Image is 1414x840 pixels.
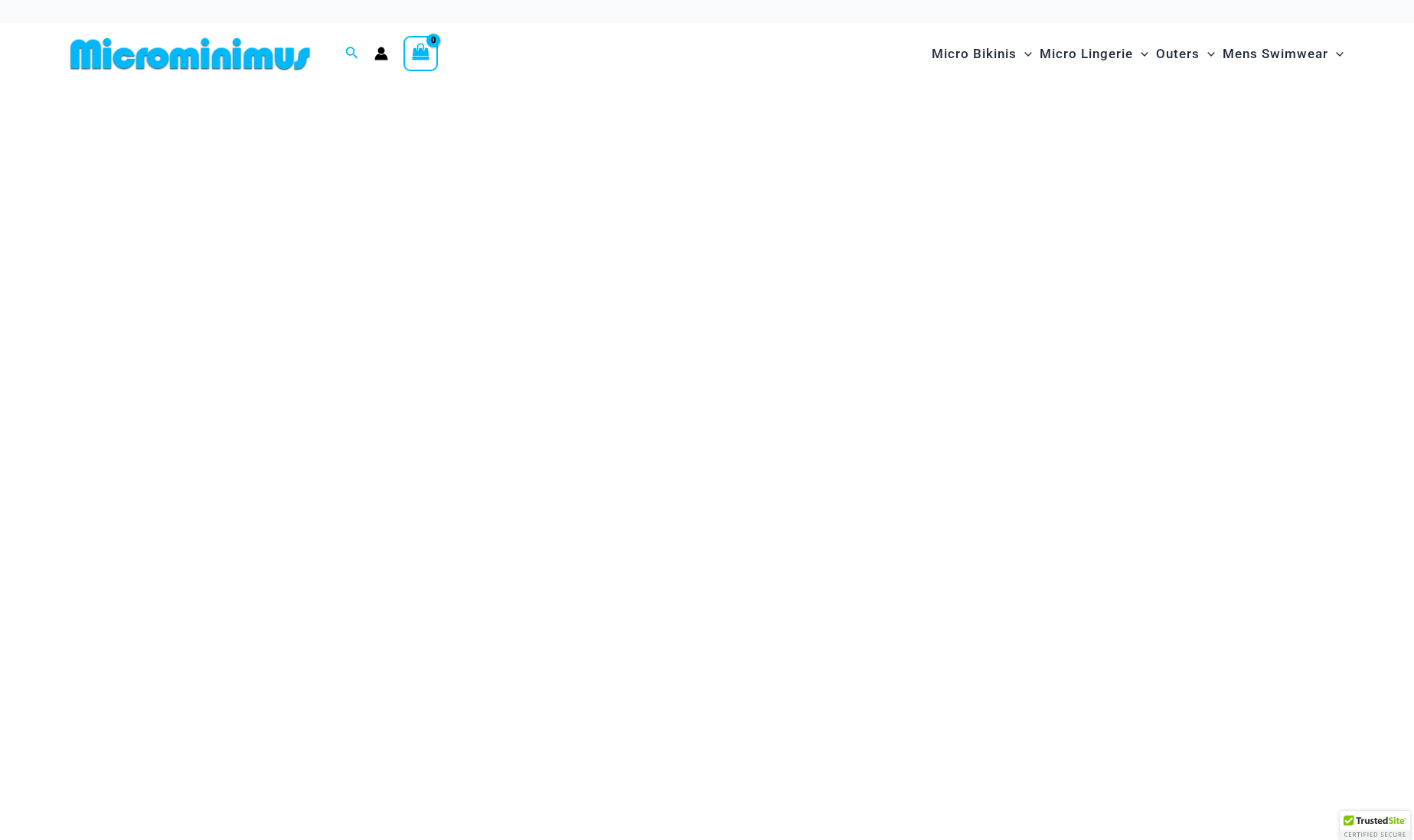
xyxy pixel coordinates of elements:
[1040,34,1133,73] span: Micro Lingerie
[64,37,316,71] img: MM SHOP LOGO FLAT
[1200,34,1215,73] span: Menu Toggle
[1340,811,1410,840] div: TrustedSite Certified
[932,34,1017,73] span: Micro Bikinis
[374,47,388,60] a: Account icon link
[928,31,1036,77] a: Micro BikinisMenu ToggleMenu Toggle
[926,28,1350,80] nav: Site Navigation
[1223,34,1328,73] span: Mens Swimwear
[1133,34,1148,73] span: Menu Toggle
[1036,31,1152,77] a: Micro LingerieMenu ToggleMenu Toggle
[1017,34,1032,73] span: Menu Toggle
[1156,34,1200,73] span: Outers
[1328,34,1344,73] span: Menu Toggle
[1219,31,1347,77] a: Mens SwimwearMenu ToggleMenu Toggle
[345,44,359,63] a: Search icon link
[1152,31,1219,77] a: OutersMenu ToggleMenu Toggle
[403,36,439,71] a: View Shopping Cart, empty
